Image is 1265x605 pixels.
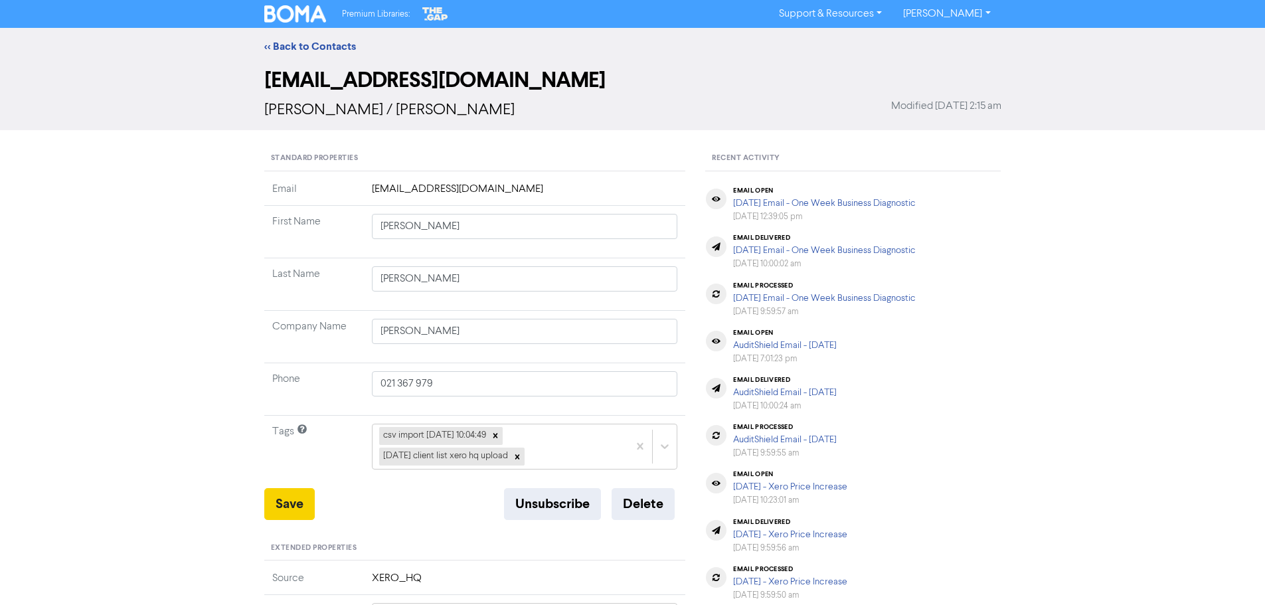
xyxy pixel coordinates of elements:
td: First Name [264,206,364,258]
div: email processed [733,423,837,431]
div: email delivered [733,376,837,384]
div: [DATE] client list xero hq upload [379,448,510,465]
iframe: Chat Widget [1199,541,1265,605]
td: XERO_HQ [364,570,686,595]
div: csv import [DATE] 10:04:49 [379,427,488,444]
a: << Back to Contacts [264,40,356,53]
span: Premium Libraries: [342,10,410,19]
div: email delivered [733,234,916,242]
div: email processed [733,565,847,573]
div: [DATE] 10:00:24 am [733,400,837,412]
div: [DATE] 9:59:50 am [733,589,847,602]
h2: [EMAIL_ADDRESS][DOMAIN_NAME] [264,68,1001,93]
img: The Gap [420,5,450,23]
div: [DATE] 9:59:55 am [733,447,837,460]
div: email open [733,470,847,478]
div: [DATE] 9:59:57 am [733,305,916,318]
div: [DATE] 9:59:56 am [733,542,847,555]
div: Extended Properties [264,536,686,561]
td: Email [264,181,364,206]
td: Source [264,570,364,595]
span: [PERSON_NAME] / [PERSON_NAME] [264,102,515,118]
div: email open [733,187,916,195]
a: [DATE] - Xero Price Increase [733,530,847,539]
div: [DATE] 12:39:05 pm [733,211,916,223]
a: AuditShield Email - [DATE] [733,341,837,350]
span: Modified [DATE] 2:15 am [891,98,1001,114]
a: AuditShield Email - [DATE] [733,435,837,444]
a: AuditShield Email - [DATE] [733,388,837,397]
td: [EMAIL_ADDRESS][DOMAIN_NAME] [364,181,686,206]
div: [DATE] 10:00:02 am [733,258,916,270]
td: Tags [264,416,364,488]
a: Support & Resources [768,3,892,25]
div: email processed [733,282,916,290]
button: Unsubscribe [504,488,601,520]
div: Standard Properties [264,146,686,171]
td: Company Name [264,311,364,363]
a: [DATE] Email - One Week Business Diagnostic [733,294,916,303]
a: [DATE] - Xero Price Increase [733,577,847,586]
div: Recent Activity [705,146,1001,171]
div: [DATE] 10:23:01 am [733,494,847,507]
img: BOMA Logo [264,5,327,23]
td: Phone [264,363,364,416]
div: email delivered [733,518,847,526]
a: [DATE] - Xero Price Increase [733,482,847,491]
a: [DATE] Email - One Week Business Diagnostic [733,199,916,208]
a: [PERSON_NAME] [892,3,1001,25]
td: Last Name [264,258,364,311]
div: [DATE] 7:01:23 pm [733,353,837,365]
button: Save [264,488,315,520]
a: [DATE] Email - One Week Business Diagnostic [733,246,916,255]
div: email open [733,329,837,337]
button: Delete [612,488,675,520]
